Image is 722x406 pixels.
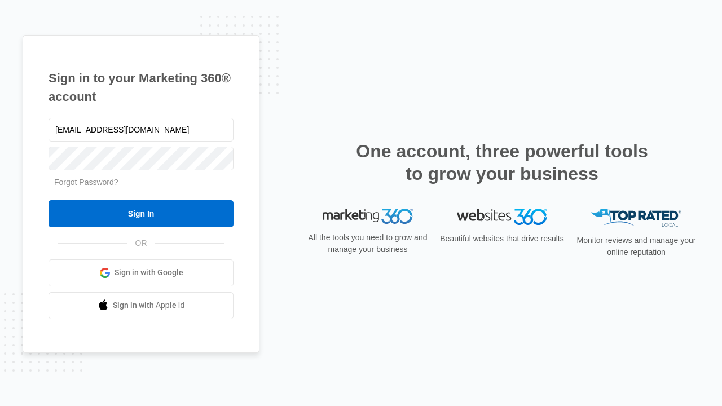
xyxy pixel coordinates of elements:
[323,209,413,224] img: Marketing 360
[49,200,234,227] input: Sign In
[49,69,234,106] h1: Sign in to your Marketing 360® account
[127,237,155,249] span: OR
[115,267,183,279] span: Sign in with Google
[591,209,681,227] img: Top Rated Local
[49,118,234,142] input: Email
[49,259,234,286] a: Sign in with Google
[305,232,431,255] p: All the tools you need to grow and manage your business
[353,140,651,185] h2: One account, three powerful tools to grow your business
[49,292,234,319] a: Sign in with Apple Id
[573,235,699,258] p: Monitor reviews and manage your online reputation
[113,299,185,311] span: Sign in with Apple Id
[439,233,565,245] p: Beautiful websites that drive results
[457,209,547,225] img: Websites 360
[54,178,118,187] a: Forgot Password?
